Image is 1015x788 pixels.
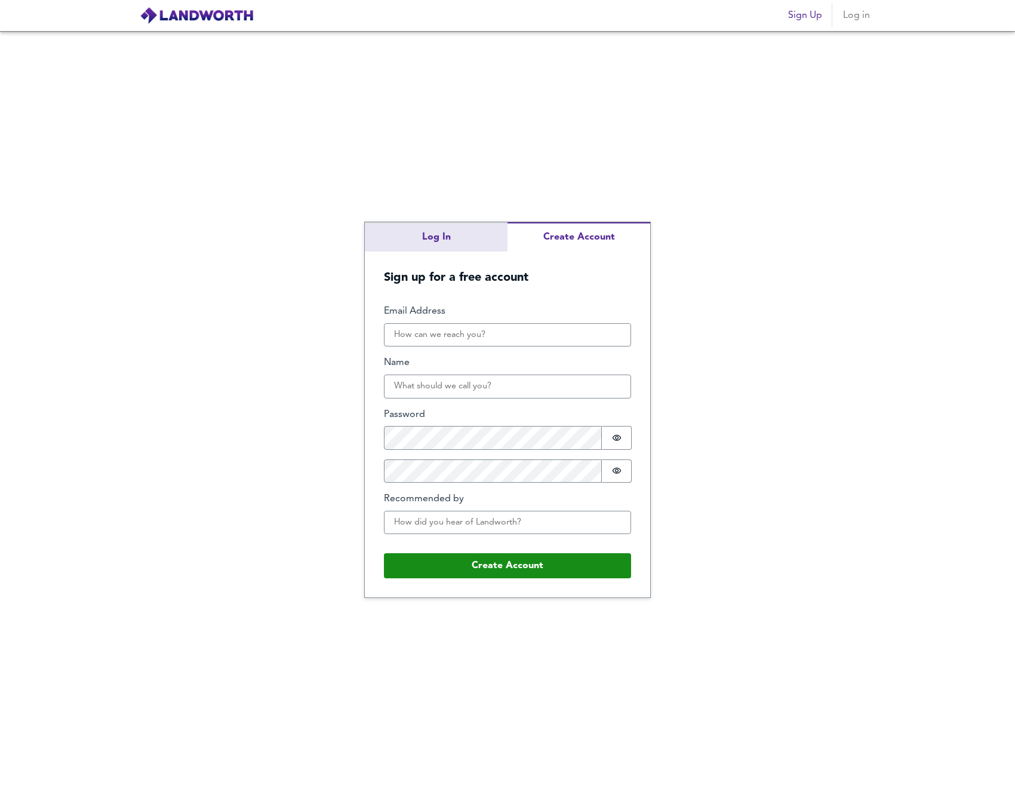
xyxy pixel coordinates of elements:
input: What should we call you? [384,375,631,398]
input: How can we reach you? [384,323,631,347]
button: Create Account [384,553,631,578]
button: Show password [602,426,632,449]
label: Name [384,356,631,370]
img: logo [140,7,254,24]
label: Password [384,408,631,422]
button: Log In [365,222,507,252]
button: Log in [837,4,875,27]
label: Recommended by [384,492,631,506]
span: Sign Up [788,7,822,24]
button: Show password [602,459,632,483]
input: How did you hear of Landworth? [384,511,631,535]
label: Email Address [384,305,631,318]
button: Sign Up [783,4,827,27]
button: Create Account [507,222,650,252]
span: Log in [842,7,871,24]
h5: Sign up for a free account [365,252,650,286]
